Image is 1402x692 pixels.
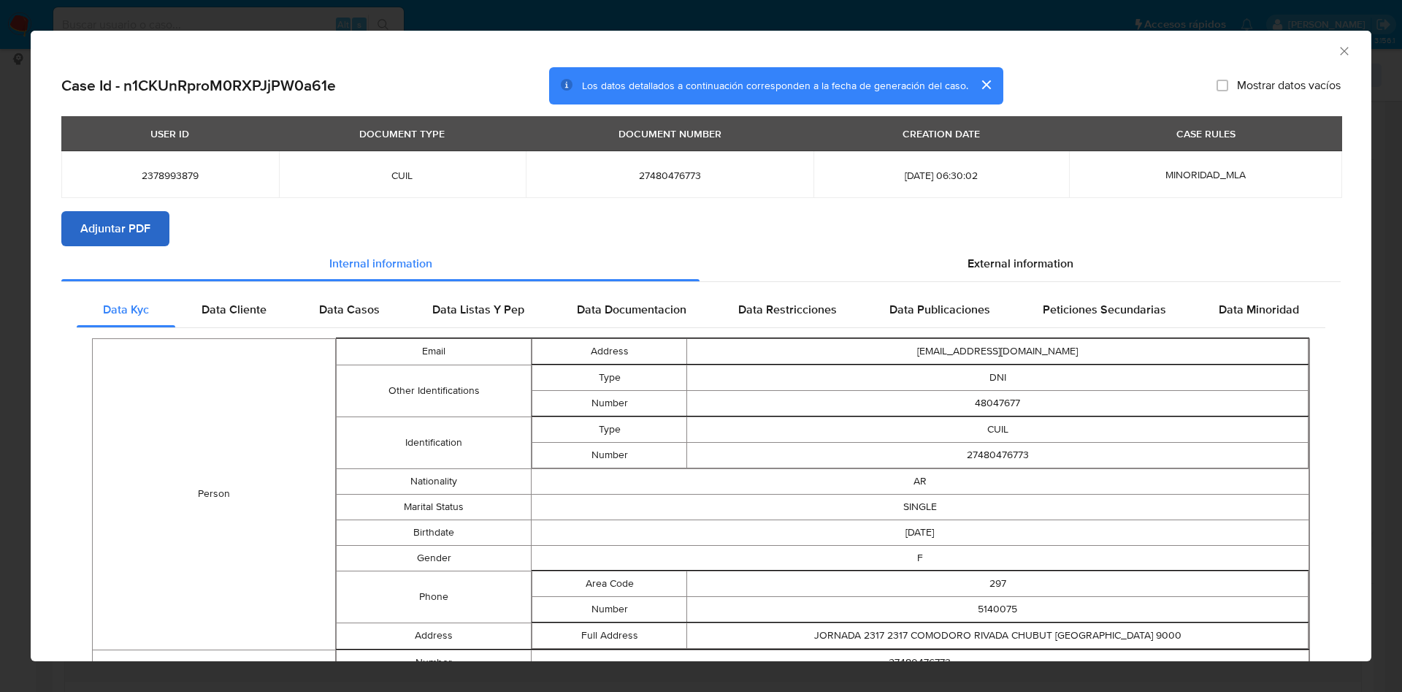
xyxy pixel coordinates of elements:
[432,301,524,318] span: Data Listas Y Pep
[1237,78,1341,93] span: Mostrar datos vacíos
[1043,301,1166,318] span: Peticiones Secundarias
[687,338,1309,364] td: [EMAIL_ADDRESS][DOMAIN_NAME]
[31,31,1371,661] div: closure-recommendation-modal
[968,255,1073,272] span: External information
[831,169,1051,182] span: [DATE] 06:30:02
[532,390,687,416] td: Number
[687,623,1309,648] td: JORNADA 2317 2317 COMODORO RIVADA CHUBUT [GEOGRAPHIC_DATA] 9000
[202,301,267,318] span: Data Cliente
[337,545,531,571] td: Gender
[296,169,508,182] span: CUIL
[337,417,531,468] td: Identification
[968,67,1003,102] button: cerrar
[532,596,687,622] td: Number
[531,520,1309,545] td: [DATE]
[337,338,531,365] td: Email
[337,468,531,494] td: Nationality
[687,596,1309,622] td: 5140075
[79,169,261,182] span: 2378993879
[337,571,531,623] td: Phone
[532,623,687,648] td: Full Address
[687,417,1309,442] td: CUIL
[610,121,730,146] div: DOCUMENT NUMBER
[532,571,687,596] td: Area Code
[337,365,531,417] td: Other Identifications
[337,520,531,545] td: Birthdate
[319,301,380,318] span: Data Casos
[350,121,453,146] div: DOCUMENT TYPE
[582,78,968,93] span: Los datos detallados a continuación corresponden a la fecha de generación del caso.
[687,390,1309,416] td: 48047677
[1337,44,1350,57] button: Cerrar ventana
[531,545,1309,571] td: F
[889,301,990,318] span: Data Publicaciones
[61,246,1341,281] div: Detailed info
[687,571,1309,596] td: 297
[577,301,686,318] span: Data Documentacion
[80,213,150,245] span: Adjuntar PDF
[738,301,837,318] span: Data Restricciones
[337,494,531,520] td: Marital Status
[894,121,989,146] div: CREATION DATE
[142,121,198,146] div: USER ID
[687,365,1309,390] td: DNI
[531,494,1309,520] td: SINGLE
[1219,301,1299,318] span: Data Minoridad
[337,650,531,675] td: Number
[103,301,149,318] span: Data Kyc
[532,338,687,364] td: Address
[329,255,432,272] span: Internal information
[687,442,1309,468] td: 27480476773
[531,650,1309,675] td: 27480476773
[77,292,1325,327] div: Detailed internal info
[61,76,336,95] h2: Case Id - n1CKUnRproM0RXPJjPW0a61e
[532,417,687,442] td: Type
[61,211,169,246] button: Adjuntar PDF
[543,169,797,182] span: 27480476773
[1217,80,1228,91] input: Mostrar datos vacíos
[1168,121,1244,146] div: CASE RULES
[532,442,687,468] td: Number
[93,338,336,650] td: Person
[1165,167,1246,182] span: MINORIDAD_MLA
[531,468,1309,494] td: AR
[337,623,531,649] td: Address
[532,365,687,390] td: Type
